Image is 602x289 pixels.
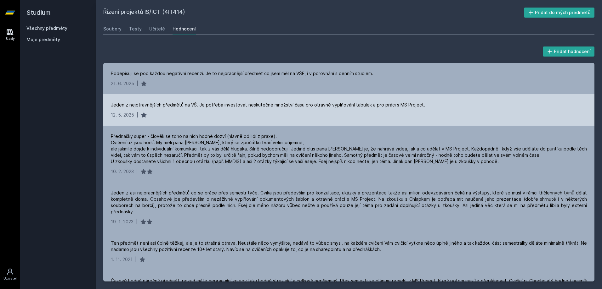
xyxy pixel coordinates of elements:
[6,36,15,41] div: Study
[111,240,587,253] div: Ten předmět není asi úplně těžkej, ale je to strašná otrava. Neustále něco vymýšlíte, nedává to v...
[173,26,196,32] div: Hodnocení
[111,168,134,175] div: 10. 2. 2023
[137,112,138,118] div: |
[524,8,595,18] button: Přidat do mých předmětů
[111,256,133,263] div: 1. 11. 2021
[543,46,595,57] button: Přidat hodnocení
[135,256,137,263] div: |
[136,219,138,225] div: |
[26,25,67,31] a: Všechny předměty
[111,70,373,77] div: Podepisuji se pod každou negativní recenzi. Je to nejpracnější předmět co jsem měl na VŠE, i v po...
[111,190,587,215] div: Jeden z asi nejpracnějších předmětů co se práce přes semestr týče. Cvika jsou především pro konzu...
[103,26,122,32] div: Soubory
[137,80,138,87] div: |
[129,26,142,32] div: Testy
[173,23,196,35] a: Hodnocení
[103,23,122,35] a: Soubory
[103,8,524,18] h2: Řízení projektů IS/ICT (4IT414)
[1,265,19,284] a: Uživatel
[111,219,133,225] div: 19. 1. 2023
[111,133,587,165] div: Přednášky super - člověk se toho na nich hodně dozví (hlavně od lidí z praxe). Cvičení už jsou ho...
[1,25,19,44] a: Study
[136,168,138,175] div: |
[3,276,17,281] div: Uživatel
[26,36,60,43] span: Moje předměty
[149,23,165,35] a: Učitelé
[149,26,165,32] div: Učitelé
[129,23,142,35] a: Testy
[111,112,134,118] div: 12. 5. 2025
[111,102,425,108] div: Jeden z nejotravnějších předmětů na VŠ. Je potřeba investovat neskutečné množství času pro otravn...
[111,80,134,87] div: 21. 6. 2025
